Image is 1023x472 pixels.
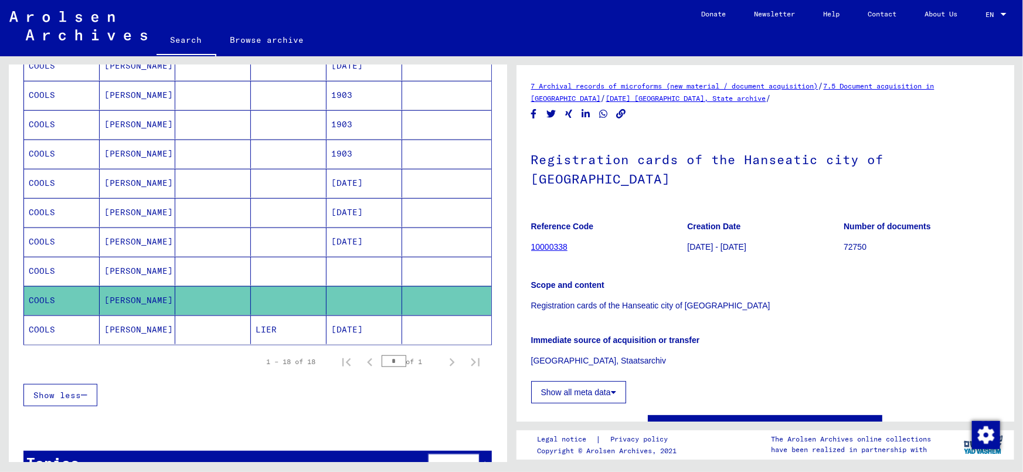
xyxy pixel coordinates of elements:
[327,140,402,168] mat-cell: 1903
[23,384,97,406] button: Show less
[531,222,594,231] b: Reference Code
[597,107,610,121] button: Share on WhatsApp
[818,80,824,91] span: /
[100,286,175,315] mat-cell: [PERSON_NAME]
[327,315,402,344] mat-cell: [DATE]
[440,350,464,373] button: Next page
[531,133,1000,203] h1: Registration cards of the Hanseatic city of [GEOGRAPHIC_DATA]
[24,227,100,256] mat-cell: COOLS
[24,52,100,80] mat-cell: COOLS
[24,81,100,110] mat-cell: COOLS
[537,446,682,456] p: Copyright © Arolsen Archives, 2021
[251,315,327,344] mat-cell: LIER
[100,52,175,80] mat-cell: [PERSON_NAME]
[464,350,487,373] button: Last page
[267,356,316,367] div: 1 – 18 of 18
[606,94,766,103] a: [DATE] [GEOGRAPHIC_DATA], State archive
[24,140,100,168] mat-cell: COOLS
[157,26,216,56] a: Search
[24,198,100,227] mat-cell: COOLS
[216,26,318,54] a: Browse archive
[24,286,100,315] mat-cell: COOLS
[382,356,440,367] div: of 1
[100,169,175,198] mat-cell: [PERSON_NAME]
[563,107,575,121] button: Share on Xing
[531,300,1000,312] p: Registration cards of the Hanseatic city of [GEOGRAPHIC_DATA]
[327,52,402,80] mat-cell: [DATE]
[100,110,175,139] mat-cell: [PERSON_NAME]
[844,222,931,231] b: Number of documents
[24,257,100,286] mat-cell: COOLS
[327,81,402,110] mat-cell: 1903
[438,460,470,470] span: Filter
[985,11,998,19] span: EN
[687,241,843,253] p: [DATE] - [DATE]
[531,82,818,90] a: 7 Archival records of microforms (new material / document acquisition)
[100,198,175,227] mat-cell: [PERSON_NAME]
[771,444,931,455] p: have been realized in partnership with
[537,433,596,446] a: Legal notice
[9,11,147,40] img: Arolsen_neg.svg
[100,140,175,168] mat-cell: [PERSON_NAME]
[771,434,931,444] p: The Arolsen Archives online collections
[24,169,100,198] mat-cell: COOLS
[531,335,700,345] b: Immediate source of acquisition or transfer
[24,110,100,139] mat-cell: COOLS
[24,315,100,344] mat-cell: COOLS
[358,350,382,373] button: Previous page
[531,280,604,290] b: Scope and content
[537,433,682,446] div: |
[961,430,1005,459] img: yv_logo.png
[100,227,175,256] mat-cell: [PERSON_NAME]
[601,93,606,103] span: /
[972,421,1000,449] img: Change consent
[327,169,402,198] mat-cell: [DATE]
[615,107,627,121] button: Copy link
[531,242,567,252] a: 10000338
[675,419,855,432] a: See comments created before [DATE]
[33,390,81,400] span: Show less
[335,350,358,373] button: First page
[100,257,175,286] mat-cell: [PERSON_NAME]
[528,107,540,121] button: Share on Facebook
[687,222,740,231] b: Creation Date
[327,227,402,256] mat-cell: [DATE]
[100,81,175,110] mat-cell: [PERSON_NAME]
[766,93,772,103] span: /
[601,433,682,446] a: Privacy policy
[100,315,175,344] mat-cell: [PERSON_NAME]
[327,198,402,227] mat-cell: [DATE]
[531,381,626,403] button: Show all meta data
[531,355,1000,367] p: [GEOGRAPHIC_DATA], Staatsarchiv
[327,110,402,139] mat-cell: 1903
[844,241,1000,253] p: 72750
[580,107,592,121] button: Share on LinkedIn
[545,107,558,121] button: Share on Twitter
